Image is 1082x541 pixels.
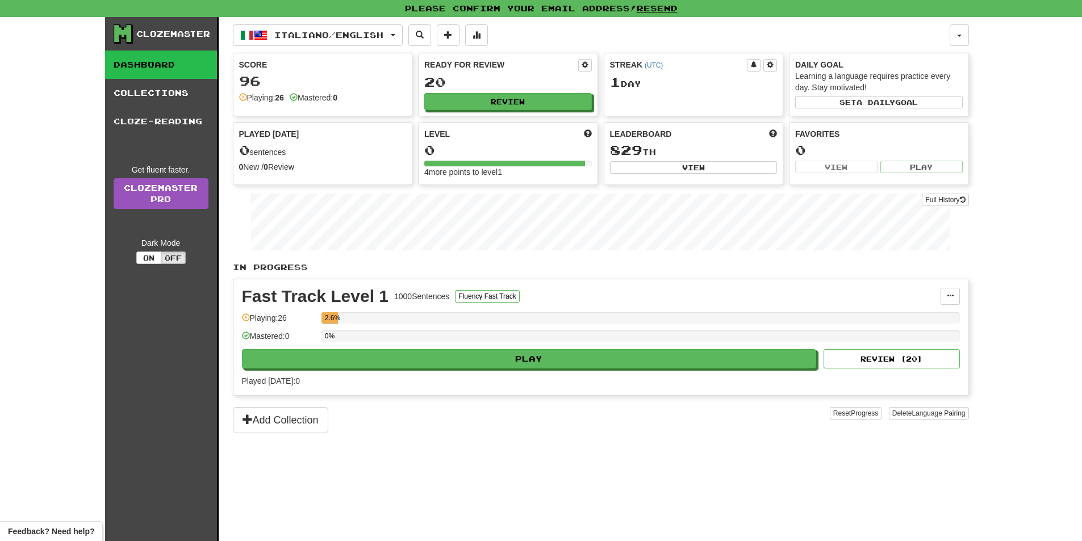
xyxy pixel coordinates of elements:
[242,288,389,305] div: Fast Track Level 1
[242,349,817,368] button: Play
[239,142,250,158] span: 0
[424,166,592,178] div: 4 more points to level 1
[889,407,969,420] button: DeleteLanguage Pairing
[584,128,592,140] span: Score more points to level up
[239,74,407,88] div: 96
[455,290,519,303] button: Fluency Fast Track
[795,70,963,93] div: Learning a language requires practice every day. Stay motivated!
[437,24,459,46] button: Add sentence to collection
[610,59,747,70] div: Streak
[610,75,778,90] div: Day
[242,312,316,331] div: Playing: 26
[233,24,403,46] button: Italiano/English
[610,143,778,158] div: th
[795,161,878,173] button: View
[424,93,592,110] button: Review
[274,30,383,40] span: Italiano / English
[922,194,968,206] button: Full History
[857,98,895,106] span: a daily
[114,164,208,175] div: Get fluent faster.
[795,59,963,70] div: Daily Goal
[769,128,777,140] span: This week in points, UTC
[136,251,161,264] button: On
[275,93,284,102] strong: 26
[233,262,969,273] p: In Progress
[424,59,578,70] div: Ready for Review
[242,376,300,385] span: Played [DATE]: 0
[408,24,431,46] button: Search sentences
[394,291,449,302] div: 1000 Sentences
[161,251,186,264] button: Off
[824,349,960,368] button: Review (20)
[239,161,407,173] div: New / Review
[912,409,965,417] span: Language Pairing
[880,161,963,173] button: Play
[795,143,963,157] div: 0
[645,61,663,69] a: (UTC)
[290,92,337,103] div: Mastered:
[610,142,642,158] span: 829
[830,407,882,420] button: ResetProgress
[424,75,592,89] div: 20
[8,526,94,537] span: Open feedback widget
[239,59,407,70] div: Score
[610,128,672,140] span: Leaderboard
[264,162,268,171] strong: 0
[242,330,316,349] div: Mastered: 0
[239,92,284,103] div: Playing:
[424,143,592,157] div: 0
[465,24,488,46] button: More stats
[233,407,328,433] button: Add Collection
[851,409,878,417] span: Progress
[795,96,963,108] button: Seta dailygoal
[795,128,963,140] div: Favorites
[239,162,244,171] strong: 0
[114,178,208,209] a: ClozemasterPro
[239,143,407,158] div: sentences
[239,128,299,140] span: Played [DATE]
[333,93,337,102] strong: 0
[114,237,208,249] div: Dark Mode
[325,312,338,324] div: 2.6%
[610,161,778,174] button: View
[424,128,450,140] span: Level
[136,28,210,40] div: Clozemaster
[105,79,217,107] a: Collections
[637,3,678,13] a: Resend
[105,107,217,136] a: Cloze-Reading
[105,51,217,79] a: Dashboard
[610,74,621,90] span: 1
